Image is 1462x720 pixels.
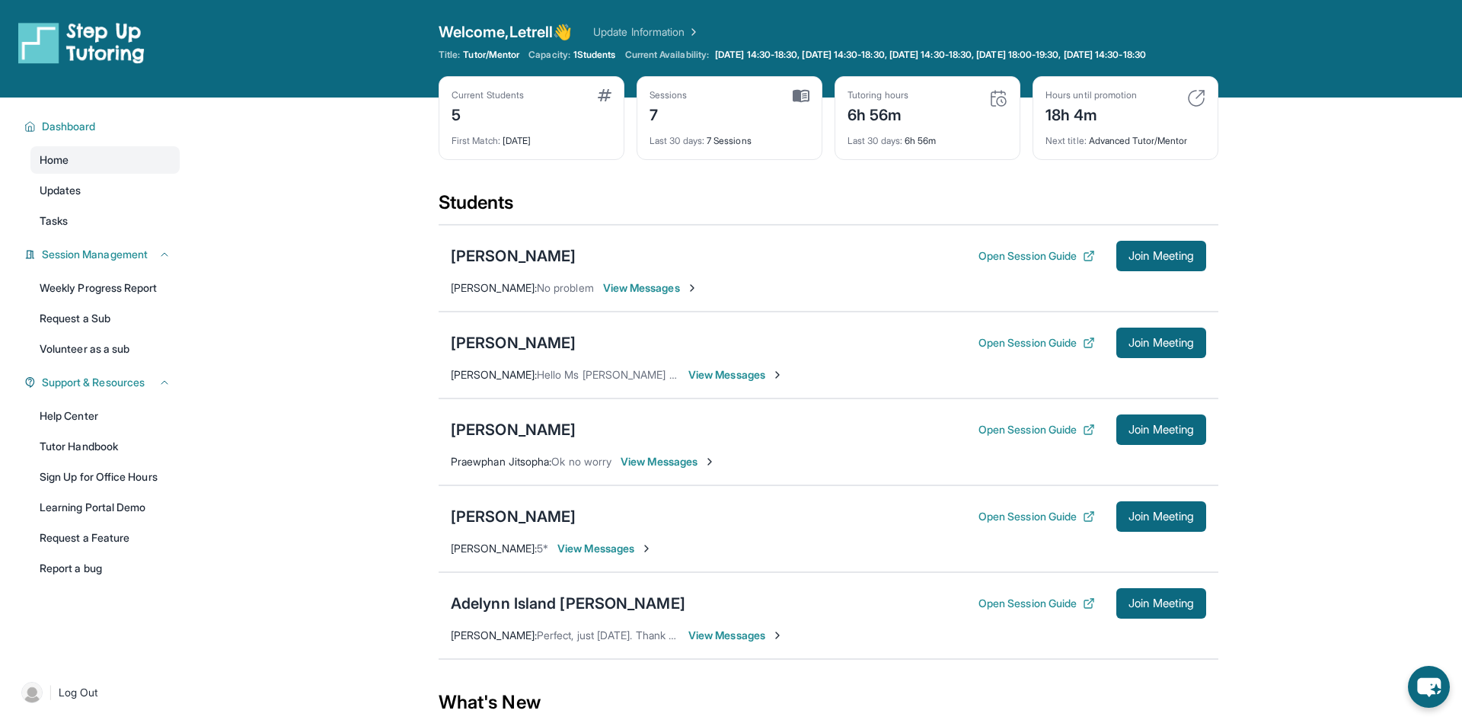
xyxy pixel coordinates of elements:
[451,455,551,468] span: Praewphan Jitsopha :
[451,419,576,440] div: [PERSON_NAME]
[640,542,653,555] img: Chevron-Right
[1045,135,1087,146] span: Next title :
[452,101,524,126] div: 5
[439,21,572,43] span: Welcome, Letrell 👋
[451,281,537,294] span: [PERSON_NAME] :
[528,49,570,61] span: Capacity:
[42,119,96,134] span: Dashboard
[1116,501,1206,532] button: Join Meeting
[1187,89,1205,107] img: card
[1128,251,1194,261] span: Join Meeting
[1116,241,1206,271] button: Join Meeting
[36,375,171,390] button: Support & Resources
[557,541,653,556] span: View Messages
[30,274,180,302] a: Weekly Progress Report
[15,676,180,709] a: |Log Out
[40,183,81,198] span: Updates
[49,683,53,702] span: |
[593,24,700,40] a: Update Information
[978,509,1095,524] button: Open Session Guide
[771,629,784,642] img: Chevron-Right
[30,305,180,332] a: Request a Sub
[650,101,688,126] div: 7
[551,455,611,468] span: Ok no worry
[1116,328,1206,358] button: Join Meeting
[30,177,180,204] a: Updates
[537,629,731,642] span: Perfect, just [DATE]. Thank you so much
[650,126,809,147] div: 7 Sessions
[451,593,685,614] div: Adelynn Island [PERSON_NAME]
[686,282,698,294] img: Chevron-Right
[42,247,148,262] span: Session Management
[30,207,180,235] a: Tasks
[452,126,611,147] div: [DATE]
[625,49,709,61] span: Current Availability:
[848,89,908,101] div: Tutoring hours
[42,375,145,390] span: Support & Resources
[537,368,946,381] span: Hello Ms [PERSON_NAME] be joining [DATE]? I've been in here for about 10 minutes.
[1128,512,1194,521] span: Join Meeting
[598,89,611,101] img: card
[1045,89,1137,101] div: Hours until promotion
[30,463,180,491] a: Sign Up for Office Hours
[573,49,616,61] span: 1 Students
[452,89,524,101] div: Current Students
[30,555,180,582] a: Report a bug
[30,146,180,174] a: Home
[1045,101,1137,126] div: 18h 4m
[848,101,908,126] div: 6h 56m
[40,213,68,229] span: Tasks
[650,135,704,146] span: Last 30 days :
[59,685,98,700] span: Log Out
[451,332,576,354] div: [PERSON_NAME]
[36,119,171,134] button: Dashboard
[978,335,1095,350] button: Open Session Guide
[1045,126,1205,147] div: Advanced Tutor/Mentor
[715,49,1146,61] span: [DATE] 14:30-18:30, [DATE] 14:30-18:30, [DATE] 14:30-18:30, [DATE] 18:00-19:30, [DATE] 14:30-18:30
[40,152,69,168] span: Home
[1116,414,1206,445] button: Join Meeting
[978,422,1095,437] button: Open Session Guide
[30,335,180,363] a: Volunteer as a sub
[30,402,180,430] a: Help Center
[848,135,902,146] span: Last 30 days :
[30,433,180,460] a: Tutor Handbook
[1128,599,1194,608] span: Join Meeting
[537,281,594,294] span: No problem
[21,682,43,703] img: user-img
[848,126,1007,147] div: 6h 56m
[603,280,698,296] span: View Messages
[18,21,145,64] img: logo
[1128,425,1194,434] span: Join Meeting
[451,245,576,267] div: [PERSON_NAME]
[712,49,1149,61] a: [DATE] 14:30-18:30, [DATE] 14:30-18:30, [DATE] 14:30-18:30, [DATE] 18:00-19:30, [DATE] 14:30-18:30
[451,506,576,527] div: [PERSON_NAME]
[36,247,171,262] button: Session Management
[793,89,809,103] img: card
[989,89,1007,107] img: card
[451,368,537,381] span: [PERSON_NAME] :
[1408,666,1450,708] button: chat-button
[30,524,180,552] a: Request a Feature
[704,456,716,468] img: Chevron-Right
[688,628,784,643] span: View Messages
[451,542,537,555] span: [PERSON_NAME] :
[452,135,500,146] span: First Match :
[1116,588,1206,619] button: Join Meeting
[621,454,716,469] span: View Messages
[439,49,460,61] span: Title:
[451,629,537,642] span: [PERSON_NAME] :
[439,190,1218,224] div: Students
[463,49,519,61] span: Tutor/Mentor
[1128,338,1194,347] span: Join Meeting
[650,89,688,101] div: Sessions
[30,494,180,521] a: Learning Portal Demo
[685,24,700,40] img: Chevron Right
[978,596,1095,611] button: Open Session Guide
[771,369,784,381] img: Chevron-Right
[688,367,784,382] span: View Messages
[978,248,1095,264] button: Open Session Guide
